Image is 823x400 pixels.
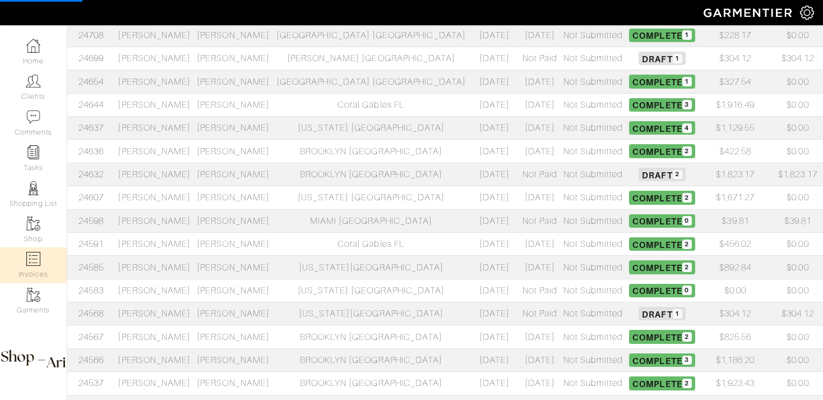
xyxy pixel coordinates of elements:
[194,70,273,93] td: [PERSON_NAME]
[470,209,520,232] td: [DATE]
[115,140,194,163] td: [PERSON_NAME]
[560,93,626,116] td: Not Submitted
[698,47,773,70] td: $304.12
[520,232,561,255] td: [DATE]
[272,372,469,395] td: BROOKLYN [GEOGRAPHIC_DATA]
[78,169,104,180] a: 24632
[698,186,773,209] td: $1,671.27
[698,24,773,47] td: $228.17
[194,279,273,302] td: [PERSON_NAME]
[773,302,823,325] td: $304.12
[194,117,273,140] td: [PERSON_NAME]
[26,145,40,159] img: reminder-icon-8004d30b9f0a5d33ae49ab947aed9ed385cf756f9e5892f1edd6e32f2345188e.png
[26,252,40,266] img: orders-icon-0abe47150d42831381b5fb84f609e132dff9fe21cb692f30cb5eec754e2cba89.png
[698,70,773,93] td: $327.54
[194,256,273,279] td: [PERSON_NAME]
[470,140,520,163] td: [DATE]
[682,193,692,203] span: 2
[560,325,626,348] td: Not Submitted
[673,170,682,180] span: 2
[194,302,273,325] td: [PERSON_NAME]
[194,93,273,116] td: [PERSON_NAME]
[470,279,520,302] td: [DATE]
[78,332,104,342] a: 24567
[520,302,561,325] td: Not Paid
[773,372,823,395] td: $0.00
[115,325,194,348] td: [PERSON_NAME]
[520,256,561,279] td: [DATE]
[470,70,520,93] td: [DATE]
[629,376,695,390] span: Complete
[520,325,561,348] td: [DATE]
[560,209,626,232] td: Not Submitted
[26,288,40,302] img: garments-icon-b7da505a4dc4fd61783c78ac3ca0ef83fa9d6f193b1c9dc38574b1d14d53ca28.png
[470,372,520,395] td: [DATE]
[639,307,685,320] span: Draft
[272,256,469,279] td: [US_STATE][GEOGRAPHIC_DATA]
[272,302,469,325] td: [US_STATE][GEOGRAPHIC_DATA]
[194,348,273,371] td: [PERSON_NAME]
[78,263,104,273] a: 24585
[78,286,104,296] a: 24583
[194,232,273,255] td: [PERSON_NAME]
[629,353,695,367] span: Complete
[682,146,692,156] span: 2
[272,70,469,93] td: [GEOGRAPHIC_DATA] [GEOGRAPHIC_DATA]
[520,209,561,232] td: Not Paid
[560,372,626,395] td: Not Submitted
[682,240,692,249] span: 2
[194,325,273,348] td: [PERSON_NAME]
[272,117,469,140] td: [US_STATE] [GEOGRAPHIC_DATA]
[629,75,695,88] span: Complete
[698,163,773,186] td: $1,823.17
[194,24,273,47] td: [PERSON_NAME]
[520,93,561,116] td: [DATE]
[629,260,695,274] span: Complete
[272,47,469,70] td: [PERSON_NAME] [GEOGRAPHIC_DATA]
[194,47,273,70] td: [PERSON_NAME]
[560,348,626,371] td: Not Submitted
[698,117,773,140] td: $1,129.55
[115,47,194,70] td: [PERSON_NAME]
[115,186,194,209] td: [PERSON_NAME]
[560,24,626,47] td: Not Submitted
[194,372,273,395] td: [PERSON_NAME]
[673,54,682,63] span: 1
[115,209,194,232] td: [PERSON_NAME]
[560,140,626,163] td: Not Submitted
[773,256,823,279] td: $0.00
[520,140,561,163] td: [DATE]
[773,117,823,140] td: $0.00
[773,279,823,302] td: $0.00
[272,186,469,209] td: [US_STATE] [GEOGRAPHIC_DATA]
[520,279,561,302] td: Not Paid
[115,24,194,47] td: [PERSON_NAME]
[629,29,695,42] span: Complete
[682,379,692,388] span: 2
[773,209,823,232] td: $39.81
[194,140,273,163] td: [PERSON_NAME]
[26,110,40,124] img: comment-icon-a0a6a9ef722e966f86d9cbdc48e553b5cf19dbc54f86b18d962a5391bc8f6eb6.png
[773,93,823,116] td: $0.00
[78,355,104,365] a: 24566
[470,256,520,279] td: [DATE]
[520,163,561,186] td: Not Paid
[773,325,823,348] td: $0.00
[194,163,273,186] td: [PERSON_NAME]
[470,325,520,348] td: [DATE]
[115,117,194,140] td: [PERSON_NAME]
[560,117,626,140] td: Not Submitted
[773,47,823,70] td: $304.12
[520,186,561,209] td: [DATE]
[773,163,823,186] td: $1,823.17
[470,24,520,47] td: [DATE]
[682,286,692,295] span: 0
[115,93,194,116] td: [PERSON_NAME]
[272,209,469,232] td: MIAMI [GEOGRAPHIC_DATA]
[673,309,682,319] span: 1
[520,117,561,140] td: [DATE]
[698,232,773,255] td: $456.02
[629,121,695,135] span: Complete
[272,325,469,348] td: BROOKLYN [GEOGRAPHIC_DATA]
[639,52,685,65] span: Draft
